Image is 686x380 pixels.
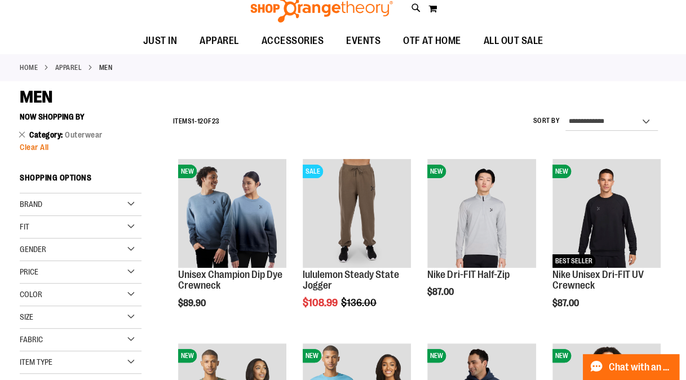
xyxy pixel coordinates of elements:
button: Now Shopping by [20,107,90,126]
span: NEW [303,349,321,363]
span: Gender [20,245,46,254]
span: NEW [427,349,446,363]
div: product [547,153,666,337]
span: Size [20,312,33,321]
a: Nike Unisex Dri-FIT UV CrewneckNEWBEST SELLERNEWBEST SELLER [552,159,661,269]
a: APPAREL [55,63,82,73]
span: Price [20,267,38,276]
span: Clear All [20,143,49,152]
span: Fabric [20,335,43,344]
a: Clear All [20,143,141,151]
label: Sort By [533,116,560,126]
span: $136.00 [341,297,378,308]
span: ACCESSORIES [262,28,324,54]
a: Unisex Champion Dip Dye Crewneck [178,269,282,291]
button: Chat with an Expert [583,354,680,380]
a: Unisex Champion Dip Dye CrewneckNEWNEW [178,159,286,269]
img: lululemon Steady State Jogger [303,159,411,267]
span: NEW [178,349,197,363]
a: Nike Dri-FIT Half-Zip [427,269,509,280]
span: NEW [427,165,446,178]
span: Color [20,290,42,299]
span: NEW [178,165,197,178]
a: lululemon Steady State JoggerSALESALE [303,159,411,269]
strong: Shopping Options [20,168,141,193]
strong: MEN [99,63,113,73]
div: product [172,153,292,337]
a: Nike Dri-FIT Half-ZipNEWNEW [427,159,535,269]
a: lululemon Steady State Jogger [303,269,399,291]
img: Unisex Champion Dip Dye Crewneck [178,159,286,267]
span: APPAREL [200,28,239,54]
span: NEW [552,349,571,363]
span: 23 [211,117,219,125]
span: Item Type [20,357,52,366]
span: EVENTS [346,28,380,54]
span: OTF AT HOME [403,28,461,54]
span: 1 [192,117,194,125]
div: product [297,153,417,337]
a: Home [20,63,38,73]
span: Category [29,130,65,139]
span: BEST SELLER [552,254,595,268]
span: SALE [303,165,323,178]
span: JUST IN [143,28,178,54]
span: $108.99 [303,297,339,308]
span: ALL OUT SALE [484,28,543,54]
span: $87.00 [552,298,581,308]
span: $89.90 [178,298,207,308]
span: MEN [20,87,52,107]
h2: Items - of [173,113,220,130]
span: $87.00 [427,287,455,297]
span: Brand [20,200,42,209]
span: Outerwear [65,130,103,139]
div: product [422,153,541,326]
span: NEW [552,165,571,178]
span: Fit [20,222,29,231]
img: Nike Dri-FIT Half-Zip [427,159,535,267]
span: 12 [197,117,203,125]
a: Nike Unisex Dri-FIT UV Crewneck [552,269,644,291]
img: Nike Unisex Dri-FIT UV Crewneck [552,159,661,267]
span: Chat with an Expert [609,362,672,373]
